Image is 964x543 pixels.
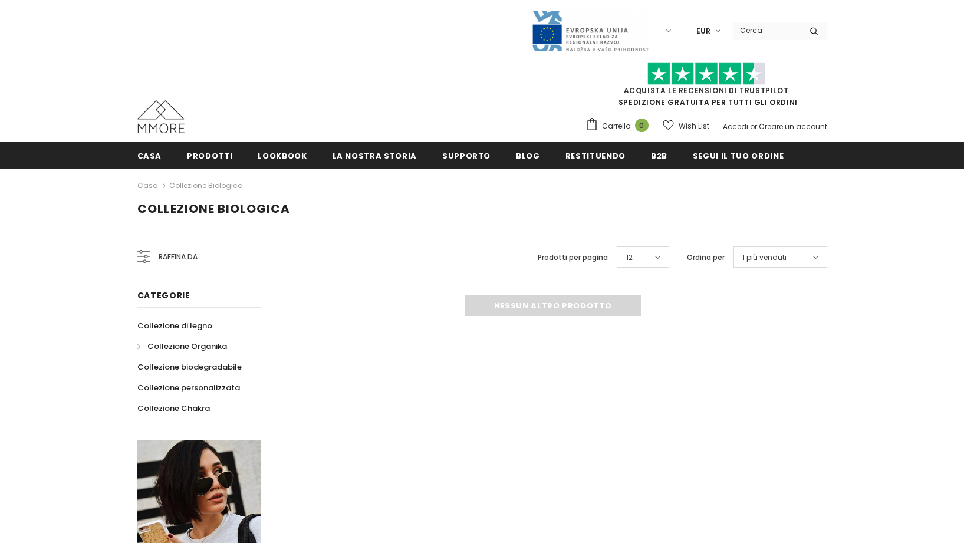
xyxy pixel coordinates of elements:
span: Collezione personalizzata [137,382,240,393]
a: Carrello 0 [585,117,654,135]
span: Segui il tuo ordine [693,150,784,162]
a: Creare un account [759,121,827,131]
span: 12 [626,252,633,264]
span: Casa [137,150,162,162]
span: Blog [516,150,540,162]
a: Collezione biodegradabile [137,357,242,377]
a: Javni Razpis [531,25,649,35]
a: Wish List [663,116,709,136]
span: Collezione di legno [137,320,212,331]
span: SPEDIZIONE GRATUITA PER TUTTI GLI ORDINI [585,68,827,107]
a: Accedi [723,121,748,131]
span: Collezione Organika [147,341,227,352]
a: Casa [137,179,158,193]
a: Collezione personalizzata [137,377,240,398]
span: La nostra storia [333,150,417,162]
span: Raffina da [159,251,198,264]
img: Fidati di Pilot Stars [647,62,765,85]
a: Blog [516,142,540,169]
a: Collezione biologica [169,180,243,190]
span: EUR [696,25,710,37]
span: Wish List [679,120,709,132]
span: Collezione Chakra [137,403,210,414]
span: 0 [635,119,649,132]
img: Javni Razpis [531,9,649,52]
span: Lookbook [258,150,307,162]
span: Collezione biologica [137,200,290,217]
a: Casa [137,142,162,169]
span: Collezione biodegradabile [137,361,242,373]
a: B2B [651,142,667,169]
a: Restituendo [565,142,626,169]
label: Ordina per [687,252,725,264]
img: Casi MMORE [137,100,185,133]
a: Acquista le recensioni di TrustPilot [624,85,789,96]
span: Categorie [137,289,190,301]
a: Lookbook [258,142,307,169]
label: Prodotti per pagina [538,252,608,264]
span: Restituendo [565,150,626,162]
a: Collezione Chakra [137,398,210,419]
span: B2B [651,150,667,162]
span: or [750,121,757,131]
a: Collezione Organika [137,336,227,357]
a: Segui il tuo ordine [693,142,784,169]
a: supporto [442,142,491,169]
a: Prodotti [187,142,232,169]
a: La nostra storia [333,142,417,169]
span: supporto [442,150,491,162]
span: Carrello [602,120,630,132]
input: Search Site [733,22,801,39]
span: Prodotti [187,150,232,162]
a: Collezione di legno [137,315,212,336]
span: I più venduti [743,252,787,264]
